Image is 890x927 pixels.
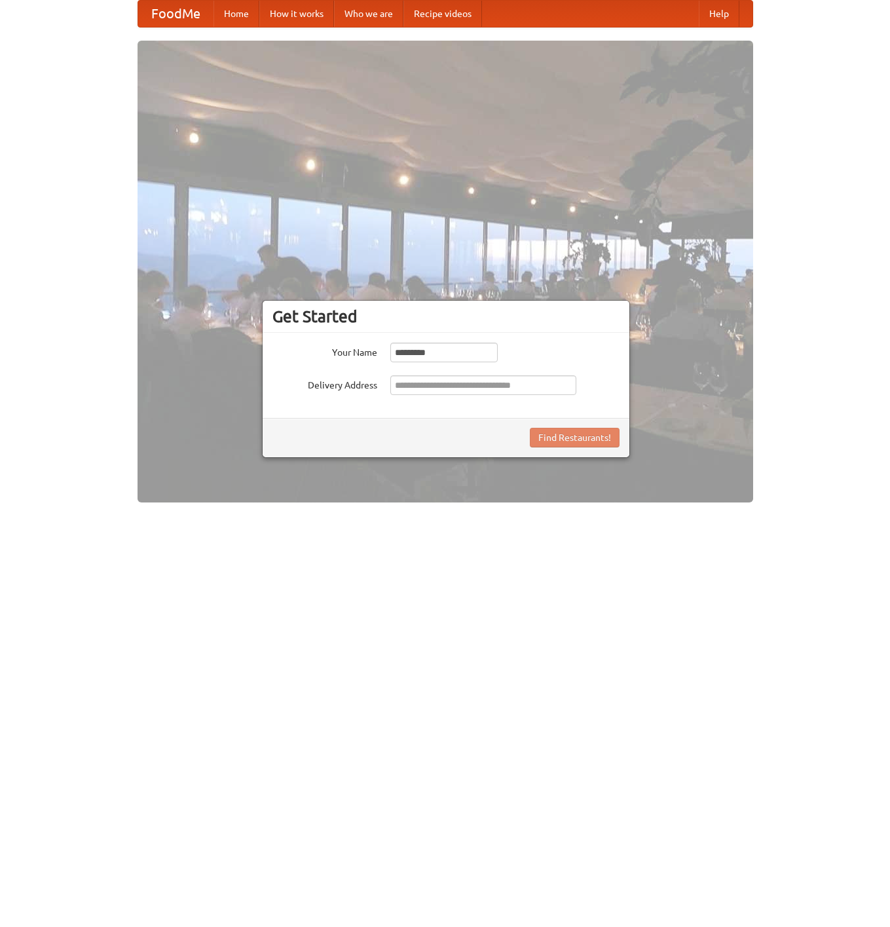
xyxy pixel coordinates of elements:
[530,428,620,447] button: Find Restaurants!
[272,375,377,392] label: Delivery Address
[699,1,739,27] a: Help
[272,343,377,359] label: Your Name
[213,1,259,27] a: Home
[259,1,334,27] a: How it works
[272,307,620,326] h3: Get Started
[138,1,213,27] a: FoodMe
[403,1,482,27] a: Recipe videos
[334,1,403,27] a: Who we are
